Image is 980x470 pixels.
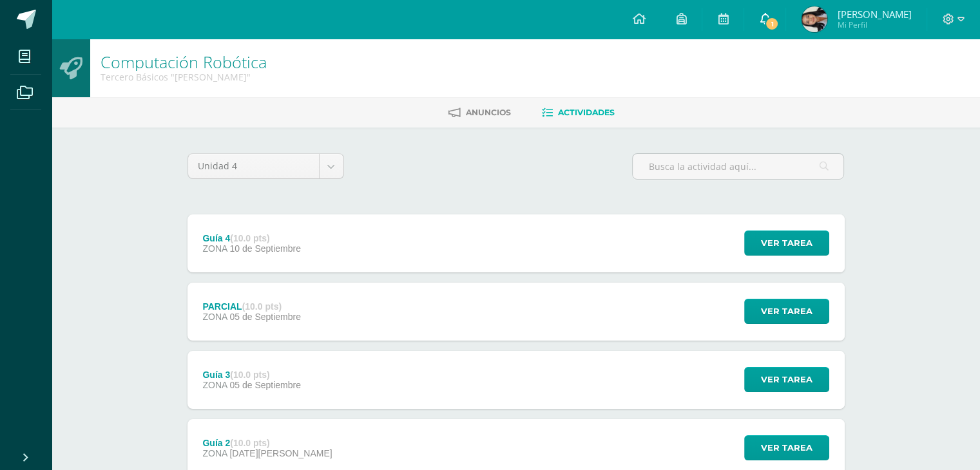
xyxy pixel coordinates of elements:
[202,438,332,448] div: Guía 2
[229,243,301,254] span: 10 de Septiembre
[202,243,227,254] span: ZONA
[466,108,511,117] span: Anuncios
[837,8,911,21] span: [PERSON_NAME]
[761,299,812,323] span: Ver tarea
[229,448,332,458] span: [DATE][PERSON_NAME]
[202,301,301,312] div: PARCIAL
[230,370,269,380] strong: (10.0 pts)
[448,102,511,123] a: Anuncios
[761,368,812,391] span: Ver tarea
[765,17,779,31] span: 1
[198,154,309,178] span: Unidad 4
[230,233,269,243] strong: (10.0 pts)
[242,301,282,312] strong: (10.0 pts)
[744,367,829,392] button: Ver tarea
[202,370,301,380] div: Guía 3
[229,380,301,390] span: 05 de Septiembre
[761,231,812,255] span: Ver tarea
[188,154,343,178] a: Unidad 4
[202,448,227,458] span: ZONA
[761,436,812,460] span: Ver tarea
[202,312,227,322] span: ZONA
[744,435,829,460] button: Ver tarea
[202,380,227,390] span: ZONA
[229,312,301,322] span: 05 de Septiembre
[101,53,267,71] h1: Computación Robótica
[633,154,843,179] input: Busca la actividad aquí...
[744,230,829,256] button: Ver tarea
[744,299,829,324] button: Ver tarea
[802,6,827,32] img: f624347e1b0249601f4fbf5a5428dcfc.png
[202,233,301,243] div: Guía 4
[101,71,267,83] div: Tercero Básicos 'Arquimedes'
[558,108,615,117] span: Actividades
[837,19,911,30] span: Mi Perfil
[542,102,615,123] a: Actividades
[101,51,267,73] a: Computación Robótica
[230,438,269,448] strong: (10.0 pts)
